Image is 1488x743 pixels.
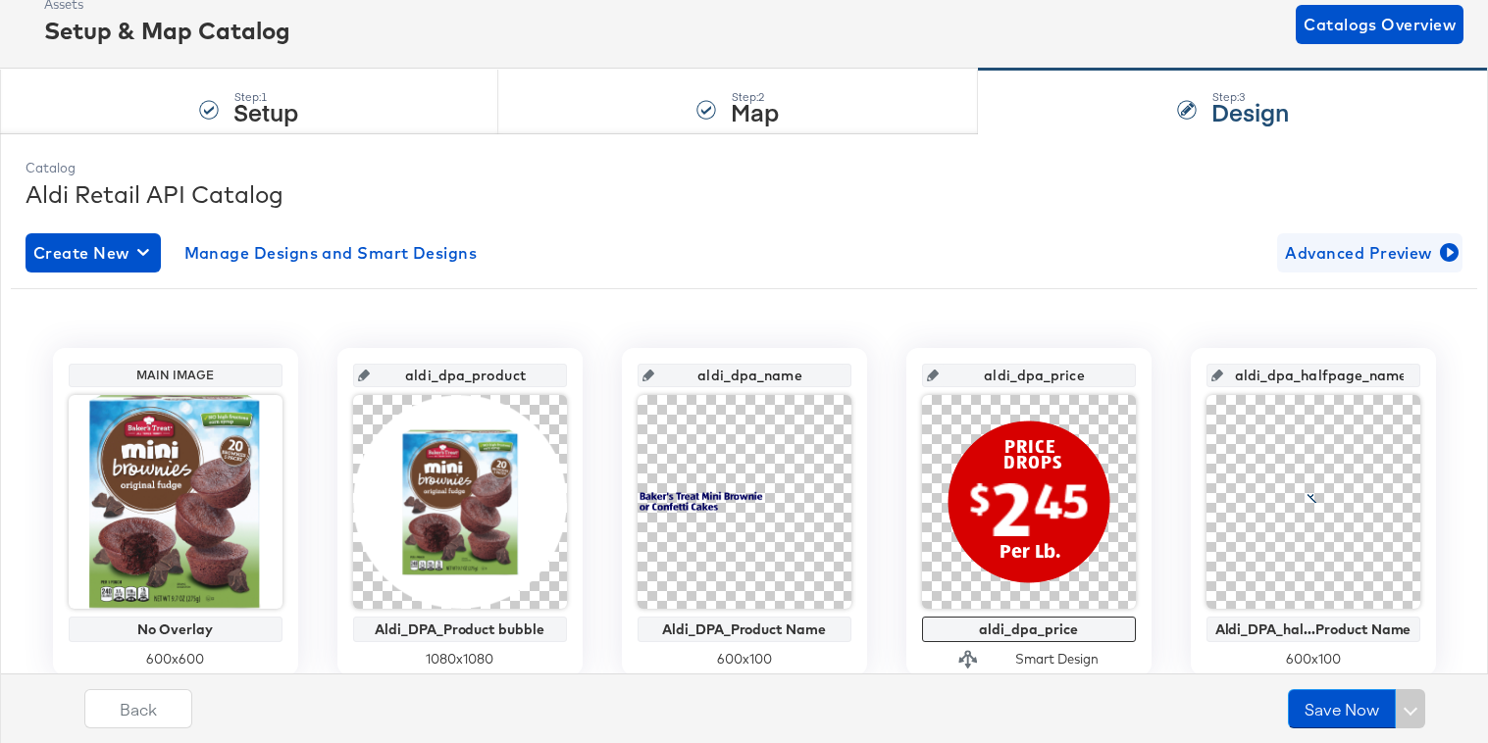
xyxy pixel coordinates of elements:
div: 600 x 600 [69,650,282,669]
div: Main Image [74,368,278,383]
button: Advanced Preview [1277,233,1462,272]
div: Step: 1 [233,90,298,104]
div: Step: 2 [731,90,779,104]
div: Catalog [26,159,1462,177]
div: Aldi_DPA_Product bubble [358,621,562,637]
button: Save Now [1288,689,1396,728]
button: Back [84,689,192,728]
span: Advanced Preview [1285,239,1455,267]
span: Manage Designs and Smart Designs [184,239,478,267]
span: Create New [33,239,153,267]
button: Manage Designs and Smart Designs [177,233,486,272]
button: Catalogs Overview [1296,5,1463,44]
div: Setup & Map Catalog [44,14,290,47]
span: Catalogs Overview [1304,11,1456,38]
div: Smart Design [1015,650,1099,669]
div: 600 x 100 [1206,650,1420,669]
div: Aldi Retail API Catalog [26,177,1462,211]
div: aldi_dpa_price [927,621,1131,637]
button: Create New [26,233,161,272]
strong: Map [731,95,779,127]
div: Aldi_DPA_Product Name [642,621,847,637]
strong: Setup [233,95,298,127]
div: Step: 3 [1211,90,1289,104]
div: 1080 x 1080 [353,650,567,669]
div: 600 x 100 [638,650,851,669]
strong: Design [1211,95,1289,127]
div: No Overlay [74,621,278,637]
div: Aldi_DPA_hal...Product Name [1211,621,1415,637]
